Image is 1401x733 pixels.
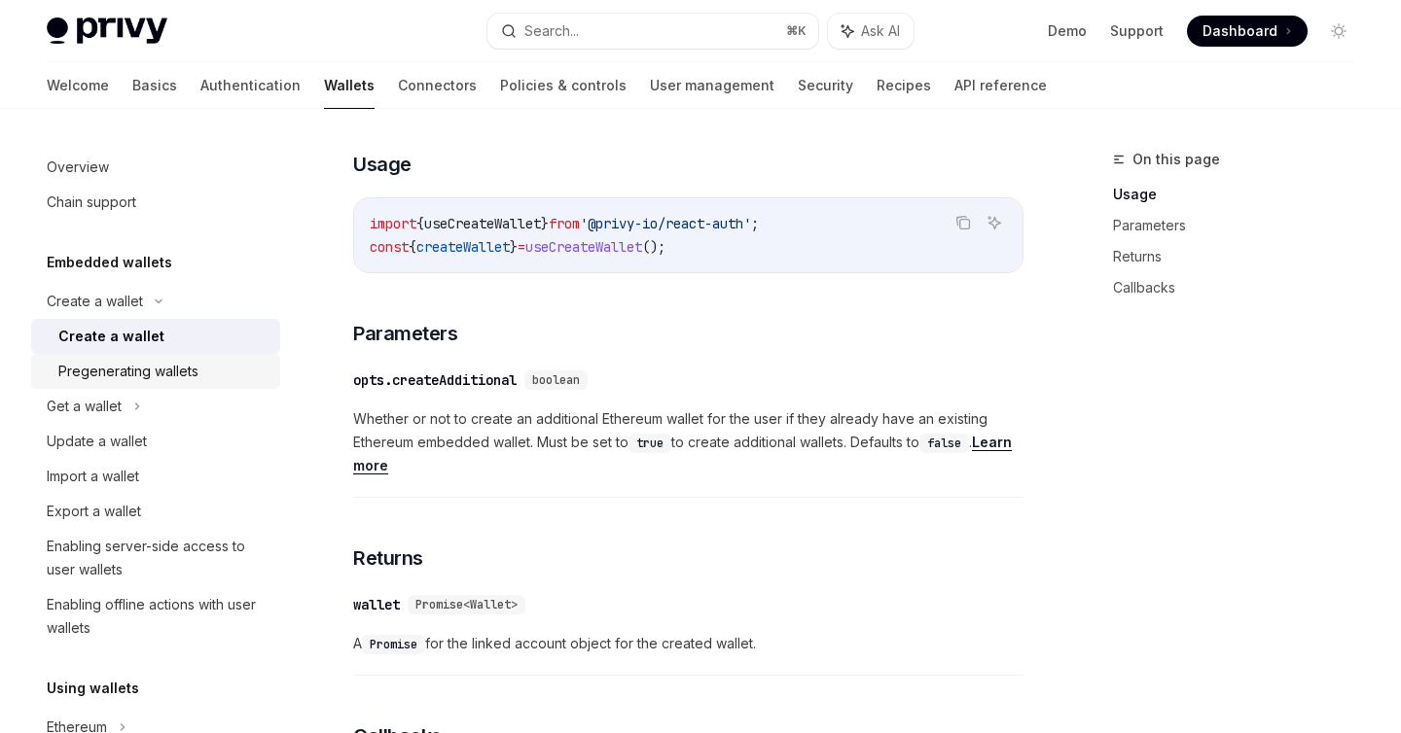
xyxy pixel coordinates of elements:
[1132,148,1220,171] span: On this page
[31,354,280,389] a: Pregenerating wallets
[353,544,423,572] span: Returns
[47,395,122,418] div: Get a wallet
[416,215,424,232] span: {
[786,23,807,39] span: ⌘ K
[353,632,1024,655] span: A for the linked account object for the created wallet.
[487,14,817,49] button: Search...⌘K
[370,238,409,256] span: const
[31,459,280,494] a: Import a wallet
[31,185,280,220] a: Chain support
[518,238,525,256] span: =
[132,62,177,109] a: Basics
[47,593,269,640] div: Enabling offline actions with user wallets
[58,325,164,348] div: Create a wallet
[47,465,139,488] div: Import a wallet
[47,430,147,453] div: Update a wallet
[919,434,969,453] code: false
[31,587,280,646] a: Enabling offline actions with user wallets
[541,215,549,232] span: }
[424,215,541,232] span: useCreateWallet
[324,62,375,109] a: Wallets
[353,151,412,178] span: Usage
[1187,16,1308,47] a: Dashboard
[1113,179,1370,210] a: Usage
[353,370,517,390] div: opts.createAdditional
[982,210,1007,235] button: Ask AI
[877,62,931,109] a: Recipes
[629,434,671,453] code: true
[415,597,518,612] span: Promise<Wallet>
[751,215,759,232] span: ;
[500,62,627,109] a: Policies & controls
[47,535,269,581] div: Enabling server-side access to user wallets
[1113,210,1370,241] a: Parameters
[549,215,580,232] span: from
[200,62,301,109] a: Authentication
[1113,272,1370,303] a: Callbacks
[532,372,580,388] span: boolean
[861,21,900,41] span: Ask AI
[47,191,136,214] div: Chain support
[31,319,280,354] a: Create a wallet
[362,635,425,654] code: Promise
[409,238,416,256] span: {
[47,500,141,523] div: Export a wallet
[353,595,400,614] div: wallet
[31,150,280,185] a: Overview
[31,529,280,587] a: Enabling server-side access to user wallets
[1113,241,1370,272] a: Returns
[1203,21,1277,41] span: Dashboard
[58,360,198,383] div: Pregenerating wallets
[353,407,1024,477] span: Whether or not to create an additional Ethereum wallet for the user if they already have an exist...
[353,320,457,347] span: Parameters
[650,62,774,109] a: User management
[1323,16,1354,47] button: Toggle dark mode
[1048,21,1087,41] a: Demo
[580,215,751,232] span: '@privy-io/react-auth'
[642,238,665,256] span: ();
[416,238,510,256] span: createWallet
[31,494,280,529] a: Export a wallet
[954,62,1047,109] a: API reference
[47,17,167,45] img: light logo
[370,215,416,232] span: import
[1110,21,1164,41] a: Support
[47,156,109,179] div: Overview
[47,251,172,274] h5: Embedded wallets
[525,238,642,256] span: useCreateWallet
[510,238,518,256] span: }
[47,677,139,700] h5: Using wallets
[47,62,109,109] a: Welcome
[524,19,579,43] div: Search...
[47,290,143,313] div: Create a wallet
[798,62,853,109] a: Security
[398,62,477,109] a: Connectors
[828,14,914,49] button: Ask AI
[31,424,280,459] a: Update a wallet
[951,210,976,235] button: Copy the contents from the code block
